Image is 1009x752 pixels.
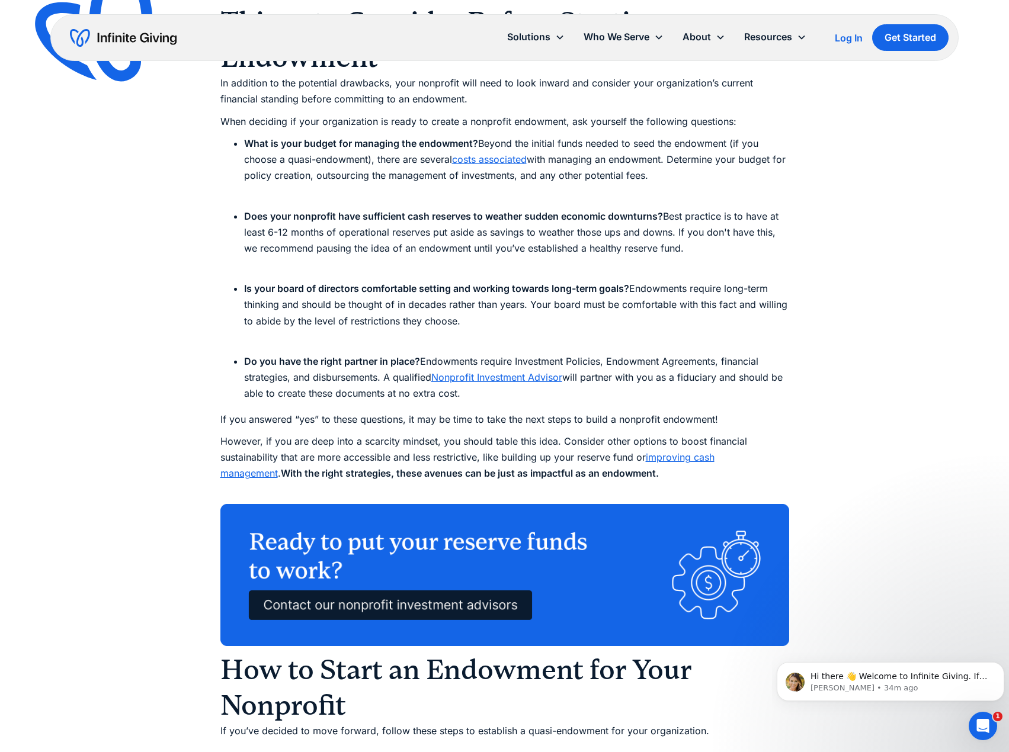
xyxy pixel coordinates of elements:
strong: Does your nonprofit have sufficient cash reserves to weather sudden economic downturns? [244,210,663,222]
iframe: Intercom live chat [969,712,997,740]
strong: Do you have the right partner in place? [244,355,420,367]
p: However, if you are deep into a scarcity mindset, you should table this idea. Consider other opti... [220,433,789,498]
strong: Is your board of directors comfortable setting and working towards long-term goals? [244,282,629,294]
div: Who We Serve [584,29,649,45]
div: Log In [835,33,863,43]
p: If you answered “yes” to these questions, it may be time to take the next steps to build a nonpro... [220,412,789,428]
a: Log In [835,31,863,45]
img: Ready to put your reserve funds to work? Click to contact our nonprofit investment advisors. [220,504,789,646]
div: About [673,24,735,50]
div: Who We Serve [574,24,673,50]
iframe: Intercom notifications message [772,637,1009,720]
p: In addition to the potential drawbacks, your nonprofit will need to look inward and consider your... [220,75,789,107]
a: Get Started [872,24,949,51]
strong: With the right strategies, these avenues can be just as impactful as an endowment. ‍ [281,467,659,479]
div: Solutions [498,24,574,50]
div: Resources [744,29,792,45]
a: costs associated [452,153,527,165]
div: Resources [735,24,816,50]
a: home [70,28,177,47]
li: Endowments require long-term thinking and should be thought of in decades rather than years. Your... [244,281,789,345]
h2: How to Start an Endowment for Your Nonprofit [220,652,789,723]
li: Best practice is to have at least 6-12 months of operational reserves put aside as savings to wea... [244,208,789,273]
div: About [683,29,711,45]
strong: What is your budget for managing the endowment? [244,137,478,149]
p: When deciding if your organization is ready to create a nonprofit endowment, ask yourself the fol... [220,114,789,130]
li: Beyond the initial funds needed to seed the endowment (if you choose a quasi-endowment), there ar... [244,136,789,200]
span: 1 [993,712,1002,721]
div: Solutions [507,29,550,45]
h2: Things to Consider Before Starting an Endowment [220,4,789,75]
li: Endowments require Investment Policies, Endowment Agreements, financial strategies, and disbursem... [244,353,789,402]
a: Nonprofit Investment Advisor [431,371,562,383]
